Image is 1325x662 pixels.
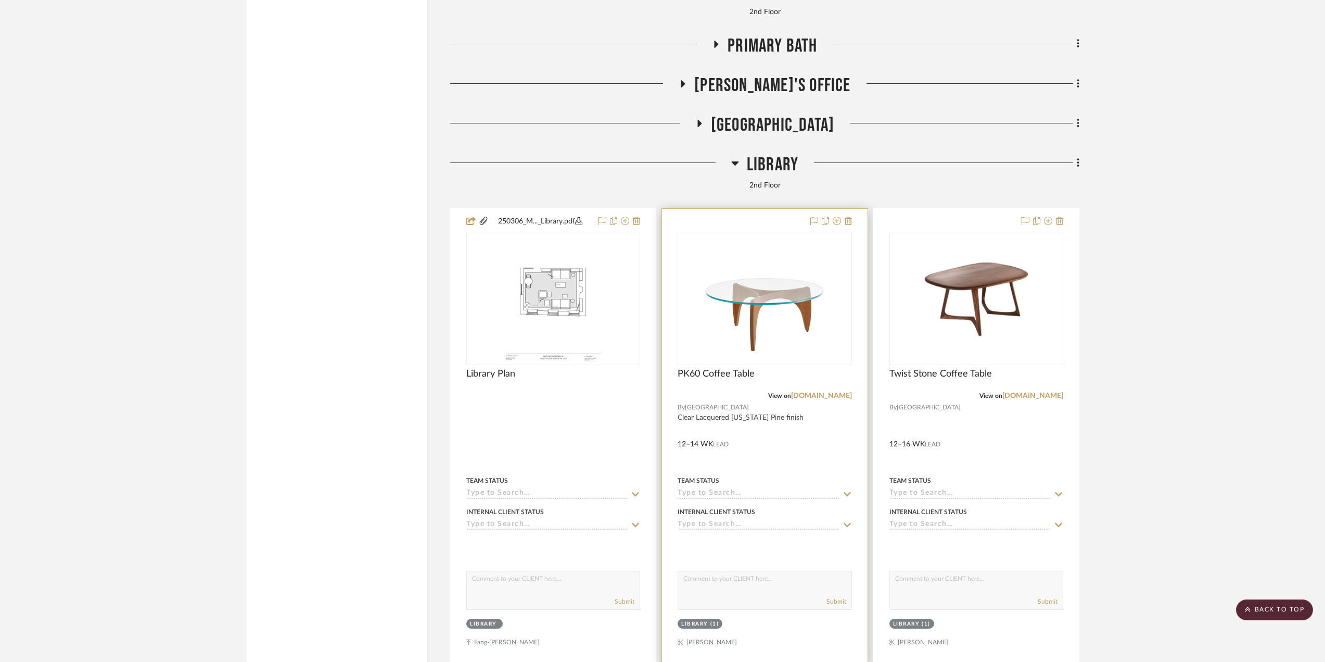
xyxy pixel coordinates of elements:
[897,403,961,413] span: [GEOGRAPHIC_DATA]
[922,620,931,628] div: (1)
[890,249,1062,349] img: Twist Stone Coffee Table
[711,114,834,136] span: [GEOGRAPHIC_DATA]
[678,507,755,517] div: Internal Client Status
[470,620,496,628] div: Library
[979,393,1002,399] span: View on
[826,597,846,606] button: Submit
[728,35,817,57] span: Primary Bath
[747,154,798,176] span: Library
[678,520,839,530] input: Type to Search…
[889,507,967,517] div: Internal Client Status
[681,620,708,628] div: Library
[1236,599,1313,620] scroll-to-top-button: BACK TO TOP
[678,489,839,499] input: Type to Search…
[450,7,1079,18] div: 2nd Floor
[466,489,628,499] input: Type to Search…
[615,597,634,606] button: Submit
[710,620,719,628] div: (1)
[694,74,850,97] span: [PERSON_NAME]'s Office
[893,620,920,628] div: Library
[685,403,749,413] span: [GEOGRAPHIC_DATA]
[489,215,592,228] button: 250306_M..._Library.pdf
[466,368,515,380] span: Library Plan
[678,403,685,413] span: By
[1002,392,1063,399] a: [DOMAIN_NAME]
[889,403,897,413] span: By
[466,520,628,530] input: Type to Search…
[450,180,1079,192] div: 2nd Floor
[889,368,992,380] span: Twist Stone Coffee Table
[889,520,1051,530] input: Type to Search…
[699,234,830,364] img: PK60 Coffee Table
[791,392,852,399] a: [DOMAIN_NAME]
[466,476,508,485] div: Team Status
[889,489,1051,499] input: Type to Search…
[466,507,544,517] div: Internal Client Status
[678,476,719,485] div: Team Status
[889,476,931,485] div: Team Status
[503,234,604,364] img: Library Plan
[768,393,791,399] span: View on
[1038,597,1058,606] button: Submit
[678,368,755,380] span: PK60 Coffee Table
